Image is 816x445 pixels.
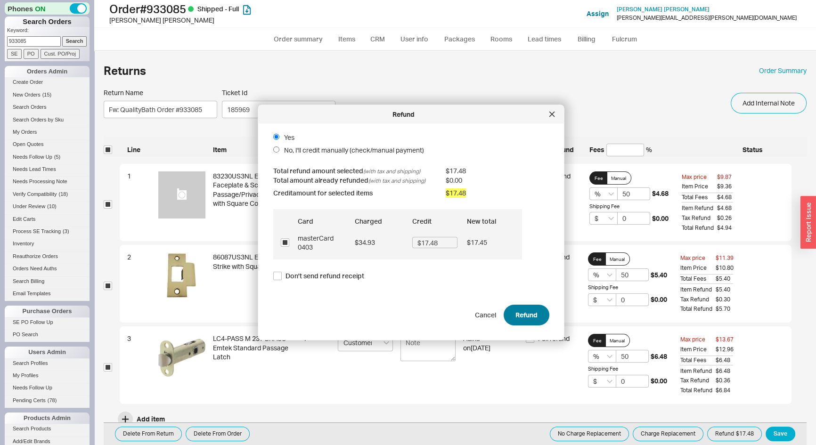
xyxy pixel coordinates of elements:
[158,334,205,381] img: 2024_Emtek_Door_Hardware_Price_Book.pdf_2024-03-05_12-11-13_mmdxpj
[118,412,165,427] button: Add item
[5,152,90,162] a: Needs Follow Up(5)
[743,97,795,109] span: Add Internal Note
[7,27,90,36] p: Keyword:
[5,358,90,368] a: Search Profiles
[267,31,329,48] a: Order summary
[558,429,621,440] span: No Charge Replacement
[298,216,345,226] div: Card
[13,154,52,160] span: Needs Follow Up
[5,383,90,393] a: Needs Follow Up
[715,274,733,284] span: $5.40
[284,146,424,155] span: No, I'll credit manually (check/manual payment)
[363,167,420,174] span: (with tax and shipping)
[273,166,438,175] div: Total refund amount selected
[222,101,335,118] input: Ticket Id
[13,385,52,390] span: Needs Follow Up
[715,286,733,294] span: $5.40
[5,306,90,317] div: Purchase Orders
[715,254,733,262] span: $11.39
[607,355,612,358] svg: open menu
[651,376,667,386] span: $0.00
[680,387,715,395] span: Total Refund
[5,189,90,199] a: Verify Compatibility(18)
[197,5,239,13] span: Shipped - Full
[608,192,614,196] svg: open menu
[446,188,466,198] span: $17.48
[466,238,514,247] span: $17.45
[715,429,754,440] span: Refund
[589,212,618,225] input: Select...
[680,346,715,354] span: Item Price
[717,193,733,202] span: $4.68
[588,350,616,363] input: Select...
[588,293,616,306] input: Select...
[570,31,603,48] a: Billing
[273,188,438,198] div: Credit amount for selected items
[5,289,90,299] a: Email Templates
[13,203,45,209] span: Under Review
[5,127,90,137] a: My Orders
[717,183,733,191] span: $9.36
[273,271,282,280] input: Don't send refund receipt
[680,367,715,375] span: Item Refund
[607,273,612,277] svg: open menu
[127,334,151,396] div: 3
[286,271,364,280] span: Don't send refund receipt
[651,270,667,280] span: $5.40
[717,214,733,222] span: $0.26
[550,427,629,441] button: No Charge Replacement
[589,145,604,154] span: Fees
[5,214,90,224] a: Edit Carts
[62,36,87,46] input: Search
[515,309,538,321] span: Refund
[7,49,22,59] input: SE
[5,276,90,286] a: Search Billing
[651,295,667,304] span: $0.00
[213,334,295,396] div: LC4-PASS M 237 BRASS Emtek Standard Passage Latch
[641,429,695,440] span: Charge Replacement
[646,145,652,154] span: %
[104,101,217,118] input: Return Name
[338,334,393,351] input: Select Return Reason
[680,274,715,284] span: Total Fees
[115,427,182,441] button: Delete From Return
[589,203,672,210] div: Shipping Fee
[364,31,392,48] a: CRM
[13,397,46,403] span: Pending Certs
[273,133,279,139] input: Yes
[633,427,703,441] button: Charge Replacement
[35,4,46,14] span: ON
[715,296,733,304] span: $0.30
[680,254,715,262] span: Max price
[5,115,90,125] a: Search Orders by Sku
[5,2,90,15] div: Phones
[5,177,90,186] a: Needs Processing Note
[682,204,717,212] span: Item Refund
[5,77,90,87] a: Create Order
[707,427,762,441] button: Refund $17.48
[652,214,669,223] span: $0.00
[222,89,335,97] span: Ticket Id
[213,145,296,154] span: Item
[24,49,39,59] input: PO
[284,132,294,142] span: Yes
[736,429,754,440] span: $17.48
[5,139,90,149] a: Open Quotes
[48,397,57,403] span: ( 78 )
[588,375,616,388] input: Select...
[774,429,787,440] span: Save
[715,336,733,344] span: $13.67
[682,193,717,202] span: Total Fees
[593,255,602,263] span: Fee
[717,173,733,181] span: $9.87
[5,164,90,174] a: Needs Lead Times
[273,146,279,153] input: No, I'll credit manually (check/manual payment)
[41,49,80,59] input: Cust. PO/Proj
[731,93,807,113] button: Add Internal Note
[54,154,60,160] span: ( 5 )
[5,413,90,424] div: Products Admin
[715,377,733,385] span: $0.36
[715,367,733,375] span: $6.48
[521,31,568,48] a: Lead times
[63,228,69,234] span: ( 3 )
